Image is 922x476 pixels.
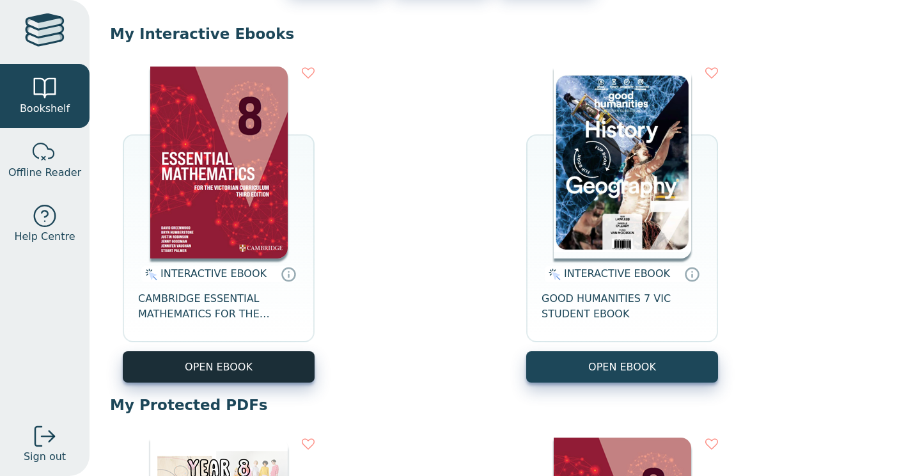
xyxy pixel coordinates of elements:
button: OPEN EBOOK [123,351,315,383]
span: Offline Reader [8,165,81,180]
span: CAMBRIDGE ESSENTIAL MATHEMATICS FOR THE VICTORIAN CURRICULUM YEAR 8 EBOOK 3E [138,291,299,322]
a: Interactive eBooks are accessed online via the publisher’s portal. They contain interactive resou... [281,266,296,282]
a: Interactive eBooks are accessed online via the publisher’s portal. They contain interactive resou... [684,266,699,282]
img: bedfc1f2-ad15-45fb-9889-51f3863b3b8f.png [150,67,288,258]
span: GOOD HUMANITIES 7 VIC STUDENT EBOOK [542,291,703,322]
span: Help Centre [14,229,75,244]
p: My Protected PDFs [110,395,902,415]
span: INTERACTIVE EBOOK [160,267,267,280]
p: My Interactive Ebooks [110,24,902,44]
img: c71c2be2-8d91-e911-a97e-0272d098c78b.png [554,67,691,258]
span: INTERACTIVE EBOOK [564,267,670,280]
img: interactive.svg [545,267,561,282]
img: interactive.svg [141,267,157,282]
span: Bookshelf [20,101,70,116]
button: OPEN EBOOK [526,351,718,383]
span: Sign out [24,449,66,464]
